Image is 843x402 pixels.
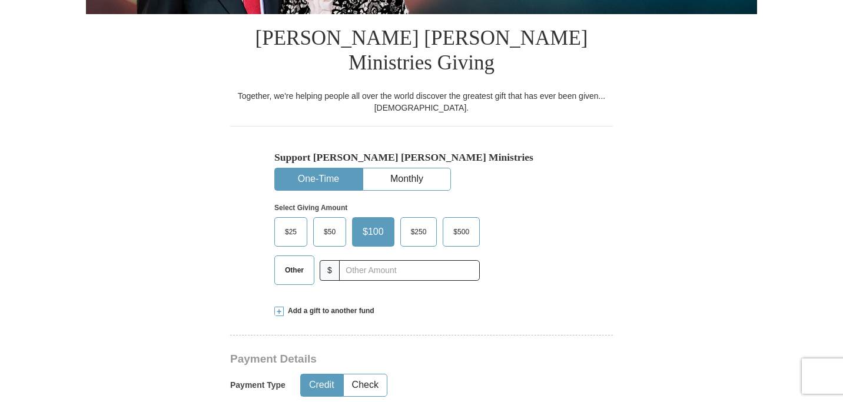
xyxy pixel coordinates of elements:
span: $50 [318,223,341,241]
span: $ [320,260,340,281]
span: Other [279,261,310,279]
input: Other Amount [339,260,480,281]
span: Add a gift to another fund [284,306,374,316]
h3: Payment Details [230,353,530,366]
h5: Support [PERSON_NAME] [PERSON_NAME] Ministries [274,151,569,164]
button: One-Time [275,168,362,190]
button: Credit [301,374,343,396]
div: Together, we're helping people all over the world discover the greatest gift that has ever been g... [230,90,613,114]
h1: [PERSON_NAME] [PERSON_NAME] Ministries Giving [230,14,613,90]
strong: Select Giving Amount [274,204,347,212]
button: Monthly [363,168,450,190]
span: $500 [447,223,475,241]
span: $100 [357,223,390,241]
h5: Payment Type [230,380,286,390]
button: Check [344,374,387,396]
span: $25 [279,223,303,241]
span: $250 [405,223,433,241]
